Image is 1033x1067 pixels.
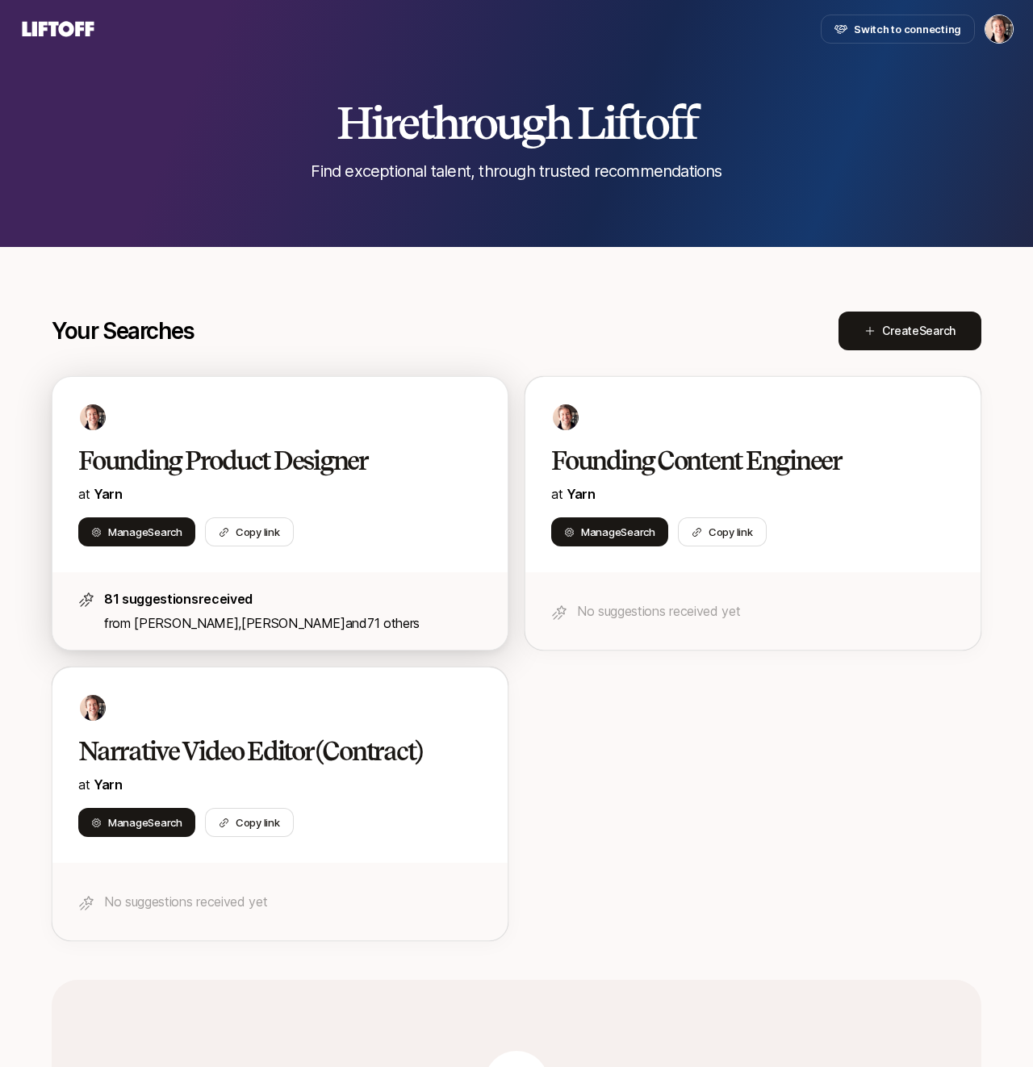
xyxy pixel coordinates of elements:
[78,735,448,768] h2: Narrative Video Editor (Contract)
[553,404,579,430] img: 8cb3e434_9646_4a7a_9a3b_672daafcbcea.jpg
[80,404,106,430] img: 8cb3e434_9646_4a7a_9a3b_672daafcbcea.jpg
[337,98,696,147] h2: Hire
[134,615,238,631] span: [PERSON_NAME]
[78,895,94,911] img: star-icon
[621,525,655,538] span: Search
[919,324,956,337] span: Search
[52,318,194,344] p: Your Searches
[551,483,955,504] p: at
[581,524,655,540] span: Manage
[148,525,182,538] span: Search
[678,517,767,546] button: Copy link
[80,695,106,721] img: 8cb3e434_9646_4a7a_9a3b_672daafcbcea.jpg
[367,615,420,631] span: 71 others
[78,483,482,504] p: at
[839,312,981,350] button: CreateSearch
[205,808,294,837] button: Copy link
[78,445,448,477] h2: Founding Product Designer
[985,15,1013,43] img: Jasper Story
[821,15,975,44] button: Switch to connecting
[104,891,482,912] p: No suggestions received yet
[854,21,961,37] span: Switch to connecting
[345,615,420,631] span: and
[94,486,123,502] a: Yarn
[551,605,567,621] img: star-icon
[78,808,195,837] button: ManageSearch
[311,160,721,182] p: Find exceptional talent, through trusted recommendations
[104,613,482,634] p: from
[418,95,696,150] span: through Liftoff
[148,816,182,829] span: Search
[94,776,123,793] a: Yarn
[78,517,195,546] button: ManageSearch
[567,486,596,502] span: Yarn
[78,592,94,608] img: star-icon
[108,814,182,831] span: Manage
[985,15,1014,44] button: Jasper Story
[238,615,345,631] span: ,
[551,517,668,546] button: ManageSearch
[104,588,482,609] p: 81 suggestions received
[108,524,182,540] span: Manage
[78,774,482,795] p: at
[882,321,956,341] span: Create
[205,517,294,546] button: Copy link
[577,600,955,621] p: No suggestions received yet
[241,615,345,631] span: [PERSON_NAME]
[551,445,921,477] h2: Founding Content Engineer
